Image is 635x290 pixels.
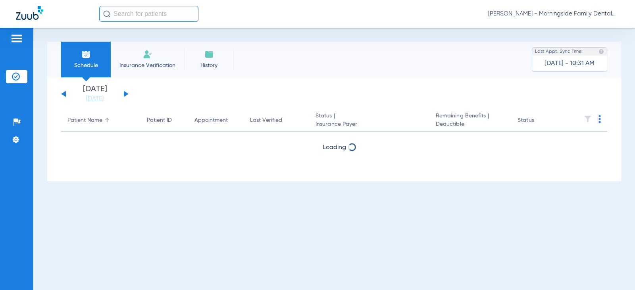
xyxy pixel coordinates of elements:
div: Patient ID [147,116,182,125]
img: filter.svg [584,115,592,123]
a: [DATE] [71,95,119,103]
li: [DATE] [71,85,119,103]
span: History [190,61,228,69]
span: [DATE] - 10:31 AM [545,60,595,67]
div: Appointment [194,116,228,125]
span: Insurance Verification [117,61,178,69]
span: Insurance Payer [316,120,423,129]
div: Patient Name [67,116,134,125]
span: Loading [323,144,346,151]
input: Search for patients [99,6,198,22]
img: last sync help info [598,49,604,54]
div: Appointment [194,116,237,125]
span: Deductible [436,120,505,129]
img: Zuub Logo [16,6,43,20]
th: Remaining Benefits | [429,109,511,132]
div: Last Verified [250,116,303,125]
span: Last Appt. Sync Time: [535,48,583,56]
img: hamburger-icon [10,34,23,43]
span: Schedule [67,61,105,69]
img: History [204,50,214,59]
th: Status [511,109,565,132]
div: Patient Name [67,116,102,125]
span: [PERSON_NAME] - Morningside Family Dental [488,10,619,18]
img: Schedule [81,50,91,59]
th: Status | [309,109,429,132]
img: Manual Insurance Verification [143,50,152,59]
img: group-dot-blue.svg [598,115,601,123]
div: Last Verified [250,116,282,125]
div: Patient ID [147,116,172,125]
img: Search Icon [103,10,110,17]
